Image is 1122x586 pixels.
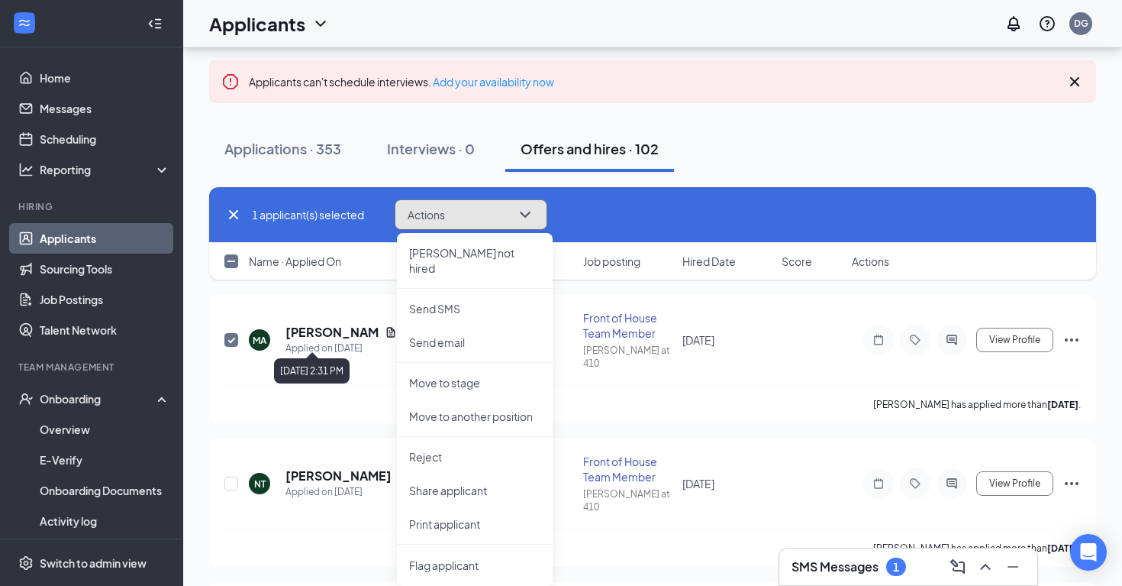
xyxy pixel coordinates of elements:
svg: Cross [1066,73,1084,91]
p: [PERSON_NAME] has applied more than . [873,542,1081,555]
span: Actions [408,209,445,220]
p: Reject [409,449,540,465]
div: [DATE] 2:31 PM [274,358,350,384]
a: Sourcing Tools [40,254,170,284]
svg: Note [869,334,888,346]
span: Job posting [583,254,640,269]
b: [DATE] [1047,542,1078,554]
svg: Collapse [147,16,163,31]
span: Flag applicant [409,557,540,574]
div: Team Management [18,361,167,374]
div: Onboarding [40,391,157,406]
div: NT [254,478,266,490]
a: Job Postings [40,284,170,315]
svg: UserCheck [18,391,34,406]
svg: Tag [906,334,924,346]
svg: ActiveChat [943,478,961,490]
button: Minimize [1001,555,1025,579]
svg: Settings [18,555,34,571]
svg: Ellipses [1062,331,1081,349]
button: View Profile [976,471,1053,496]
button: ChevronUp [973,555,998,579]
a: Onboarding Documents [40,475,170,506]
svg: ChevronUp [976,558,995,576]
p: [PERSON_NAME] has applied more than . [873,398,1081,411]
div: Applied on [DATE] [285,341,397,356]
svg: Document [385,326,397,338]
span: Score [782,254,812,269]
div: Offers and hires · 102 [521,139,659,158]
div: Applied on [DATE] [285,484,392,500]
button: ActionsChevronDown [395,199,547,230]
div: [PERSON_NAME] at 410 [583,487,673,513]
button: View Profile [976,328,1053,352]
svg: Analysis [18,162,34,177]
b: [DATE] [1047,399,1078,410]
span: Name · Applied On [249,254,341,269]
a: Talent Network [40,315,170,345]
a: Messages [40,93,170,124]
span: [DATE] [682,477,714,490]
h3: SMS Messages [792,558,879,575]
div: Interviews · 0 [387,139,475,158]
div: DG [1074,17,1088,30]
div: Reporting [40,162,171,177]
p: Move to stage [409,375,540,390]
svg: Note [869,478,888,490]
h5: [PERSON_NAME] [285,468,392,484]
svg: Ellipses [1062,474,1081,493]
a: Applicants [40,223,170,254]
a: Scheduling [40,124,170,154]
div: 1 [893,561,899,574]
a: E-Verify [40,445,170,475]
p: Send email [409,335,540,350]
div: MA [253,334,266,347]
svg: Minimize [1004,558,1022,576]
svg: Tag [906,478,924,490]
div: Front of House Team Member [583,310,673,341]
h5: [PERSON_NAME] [285,324,379,341]
svg: QuestionInfo [1038,15,1056,33]
svg: ActiveChat [943,334,961,346]
a: Overview [40,414,170,445]
div: Applications · 353 [224,139,341,158]
h1: Applicants [209,11,305,37]
svg: Cross [224,206,243,224]
button: ComposeMessage [946,555,970,579]
span: Hired Date [682,254,736,269]
a: Team [40,536,170,567]
div: [PERSON_NAME] at 410 [583,344,673,370]
span: 1 applicant(s) selected [252,206,364,223]
svg: ComposeMessage [949,558,967,576]
span: Actions [852,254,889,269]
svg: ChevronDown [516,206,534,224]
div: Front of House Team Member [583,454,673,484]
span: [DATE] [682,333,714,347]
div: Open Intercom Messenger [1070,534,1107,571]
svg: Notifications [1004,15,1023,33]
span: View Profile [989,335,1040,345]
p: Move to another position [409,409,540,424]
p: Print applicant [409,516,540,532]
div: Switch to admin view [40,555,147,571]
svg: ChevronDown [311,15,330,33]
span: Applicants can't schedule interviews. [249,75,554,89]
svg: WorkstreamLogo [17,15,32,31]
span: View Profile [989,478,1040,489]
a: Home [40,63,170,93]
svg: Error [221,73,240,91]
a: Activity log [40,506,170,536]
p: [PERSON_NAME] not hired [409,245,540,276]
p: Send SMS [409,301,540,316]
p: Share applicant [409,483,540,498]
div: Hiring [18,200,167,213]
a: Add your availability now [433,75,554,89]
